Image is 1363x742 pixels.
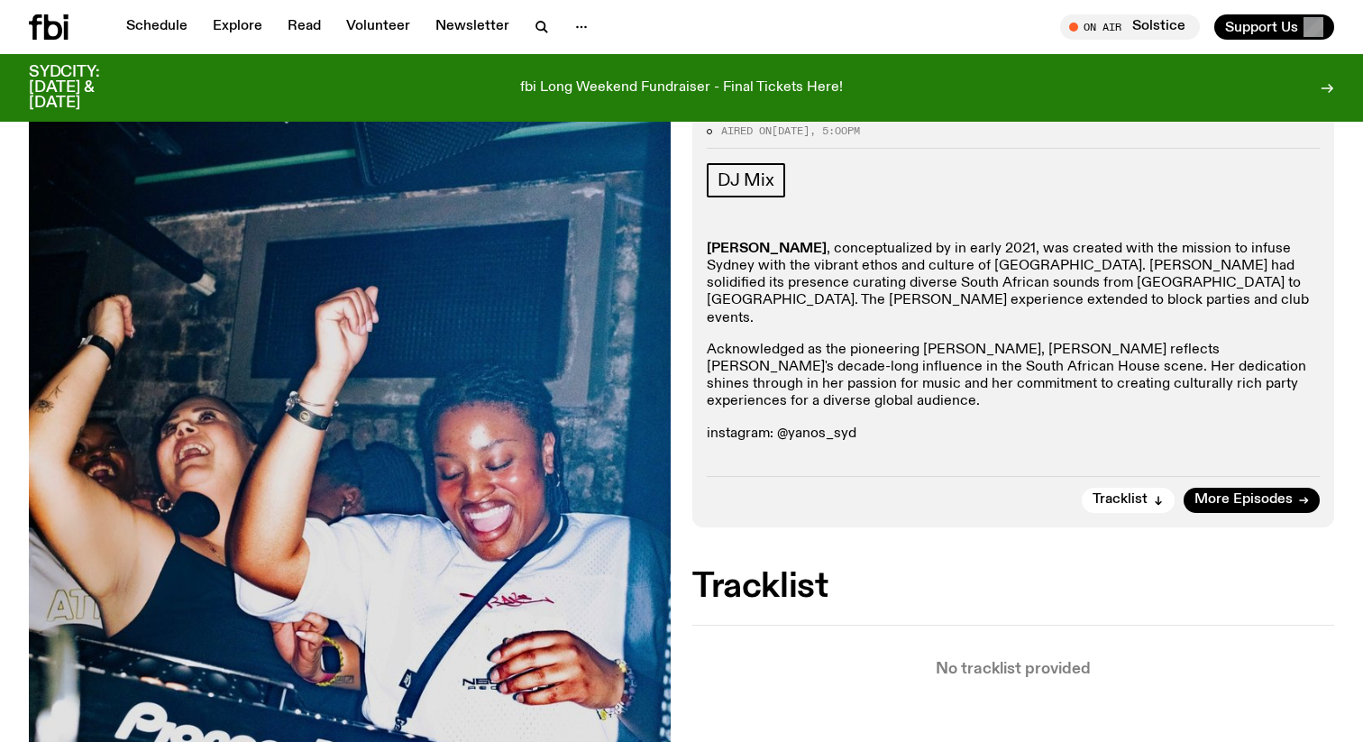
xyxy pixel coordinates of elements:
h3: SYDCITY: [DATE] & [DATE] [29,65,144,111]
a: Newsletter [425,14,520,40]
p: email/enquiries: [707,457,1320,474]
strong: [PERSON_NAME] [707,242,827,256]
span: Tracklist [1093,493,1148,507]
button: On AirSolstice [1060,14,1200,40]
a: DJ Mix [707,163,785,197]
span: DJ Mix [718,170,774,190]
p: No tracklist provided [692,662,1334,677]
button: Support Us [1214,14,1334,40]
p: fbi Long Weekend Fundraiser - Final Tickets Here! [520,80,843,96]
span: , 5:00pm [810,124,860,138]
span: Support Us [1225,19,1298,35]
span: [DATE] [772,124,810,138]
p: , conceptualized by in early 2021, was created with the mission to infuse Sydney with the vibrant... [707,241,1320,327]
p: instagram: @yanos_syd [707,426,1320,443]
h2: Tracklist [692,571,1334,603]
span: More Episodes [1194,493,1293,507]
a: Read [277,14,332,40]
a: Volunteer [335,14,421,40]
a: Schedule [115,14,198,40]
a: Explore [202,14,273,40]
p: Acknowledged as the pioneering [PERSON_NAME], [PERSON_NAME] reflects [PERSON_NAME]'s decade-long ... [707,342,1320,411]
span: Aired on [721,124,772,138]
a: More Episodes [1184,488,1320,513]
button: Tracklist [1082,488,1175,513]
